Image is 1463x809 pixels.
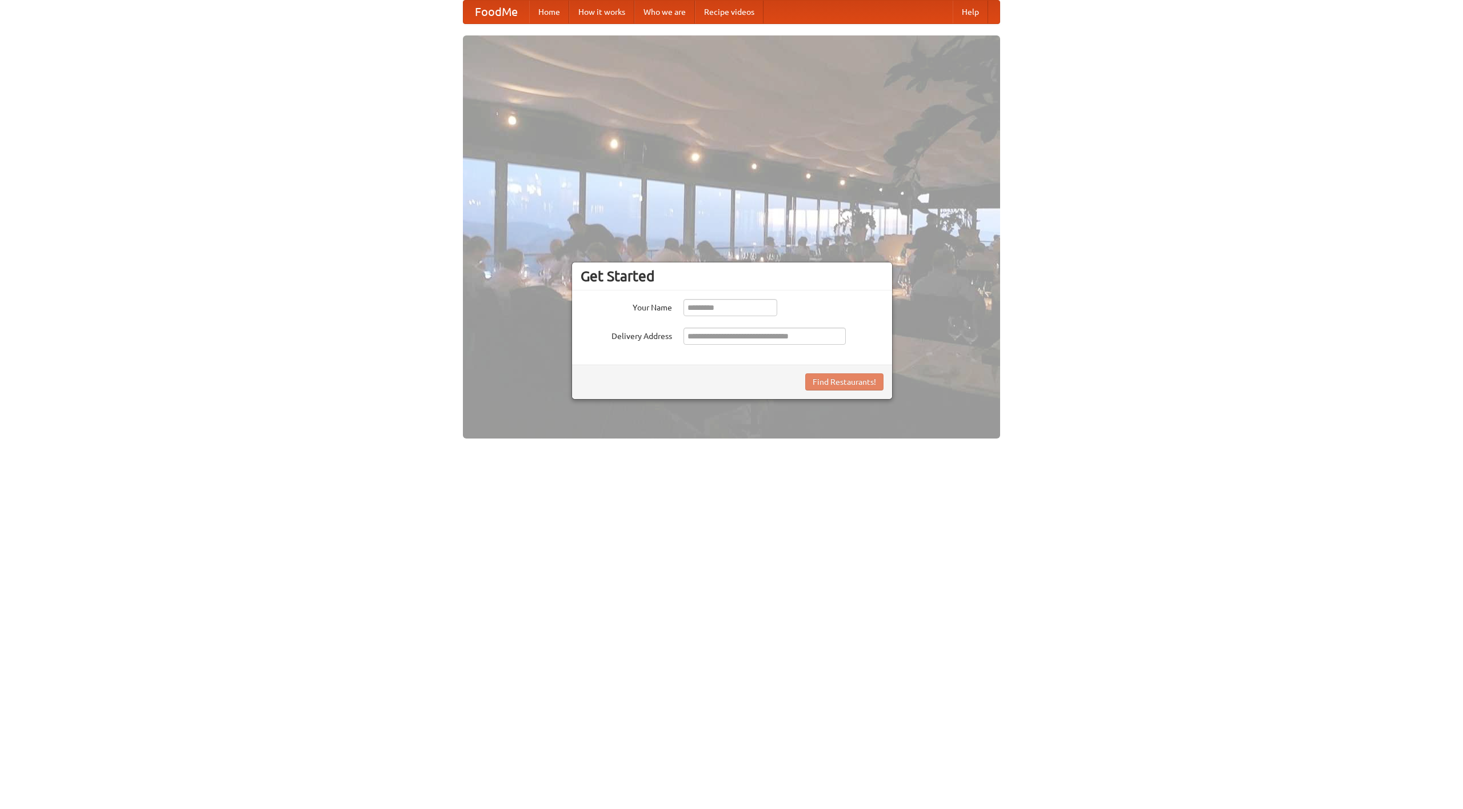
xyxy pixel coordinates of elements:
a: How it works [569,1,634,23]
a: Help [953,1,988,23]
h3: Get Started [581,268,884,285]
button: Find Restaurants! [805,373,884,390]
a: Who we are [634,1,695,23]
a: Recipe videos [695,1,764,23]
label: Your Name [581,299,672,313]
a: FoodMe [463,1,529,23]
label: Delivery Address [581,328,672,342]
a: Home [529,1,569,23]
